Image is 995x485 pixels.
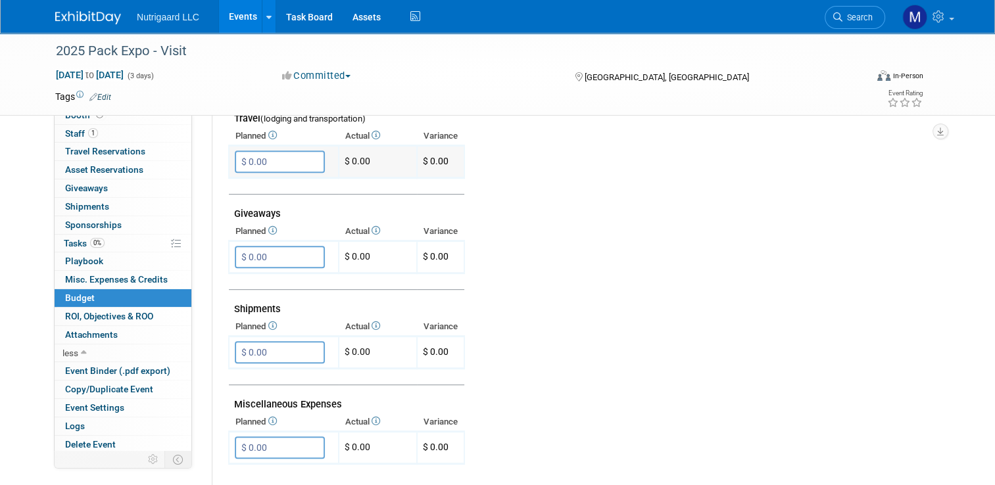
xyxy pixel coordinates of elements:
span: 1 [88,128,98,138]
span: $ 0.00 [423,346,449,357]
span: Shipments [65,201,109,212]
th: Actual [339,413,417,431]
div: Event Format [795,68,923,88]
a: Tasks0% [55,235,191,252]
a: Delete Event [55,436,191,453]
span: Delete Event [65,439,116,450]
span: Staff [65,128,98,139]
span: (lodging and transportation) [260,114,366,124]
a: Logs [55,417,191,435]
img: Format-Inperson.png [877,70,890,81]
th: Planned [229,127,339,145]
td: $ 0.00 [339,432,417,464]
span: Copy/Duplicate Event [65,384,153,394]
a: Staff1 [55,125,191,143]
span: Tasks [64,238,105,248]
td: $ 0.00 [339,336,417,369]
th: Variance [417,222,464,241]
td: Personalize Event Tab Strip [142,451,165,468]
img: ExhibitDay [55,11,121,24]
span: Asset Reservations [65,164,143,175]
div: In-Person [892,71,923,81]
span: $ 0.00 [423,156,449,166]
th: Variance [417,317,464,336]
span: Travel Reservations [65,146,145,156]
span: $ 0.00 [423,442,449,452]
span: Giveaways [65,183,108,193]
td: Toggle Event Tabs [165,451,192,468]
span: Nutrigaard LLC [137,12,199,22]
a: Search [825,6,885,29]
td: $ 0.00 [339,241,417,273]
span: Booth [65,110,106,120]
th: Variance [417,127,464,145]
span: Budget [65,292,95,303]
a: Edit [89,93,111,102]
a: Asset Reservations [55,161,191,179]
th: Variance [417,413,464,431]
a: Event Settings [55,399,191,417]
button: Committed [278,69,356,83]
span: Event Settings [65,402,124,413]
span: Playbook [65,256,103,266]
span: ROI, Objectives & ROO [65,311,153,321]
a: Misc. Expenses & Credits [55,271,191,289]
span: Sponsorships [65,219,122,230]
th: Actual [339,127,417,145]
th: Actual [339,222,417,241]
a: Playbook [55,252,191,270]
a: Giveaways [55,179,191,197]
td: Giveaways [229,195,464,223]
span: Attachments [65,329,118,340]
a: Event Binder (.pdf export) [55,362,191,380]
td: Shipments [229,290,464,318]
th: Planned [229,222,339,241]
a: Shipments [55,198,191,216]
td: Tags [55,90,111,103]
span: [DATE] [DATE] [55,69,124,81]
td: $ 0.00 [339,146,417,178]
a: Travel Reservations [55,143,191,160]
div: Event Rating [887,90,923,97]
td: Miscellaneous Expenses [229,385,464,413]
a: Attachments [55,326,191,344]
span: less [62,348,78,358]
a: less [55,344,191,362]
a: Budget [55,289,191,307]
th: Planned [229,413,339,431]
a: Sponsorships [55,216,191,234]
div: 2025 Pack Expo - Visit [51,39,850,63]
a: Copy/Duplicate Event [55,381,191,398]
th: Actual [339,317,417,336]
span: [GEOGRAPHIC_DATA], [GEOGRAPHIC_DATA] [585,72,749,82]
span: to [84,70,96,80]
img: Mathias Ruperti [902,5,927,30]
th: Planned [229,317,339,336]
span: 0% [90,238,105,248]
a: ROI, Objectives & ROO [55,308,191,325]
span: (3 days) [126,72,154,80]
span: Search [842,12,873,22]
span: Event Binder (.pdf export) [65,365,170,376]
span: Logs [65,421,85,431]
span: $ 0.00 [423,251,449,262]
span: Misc. Expenses & Credits [65,274,168,285]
